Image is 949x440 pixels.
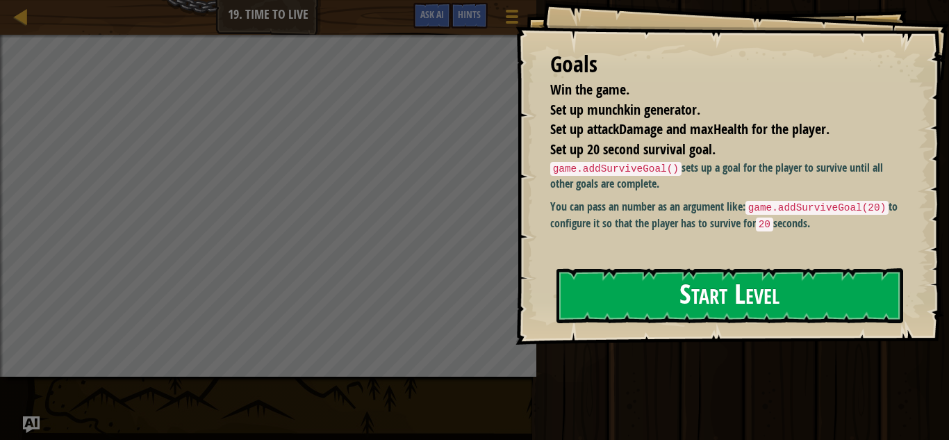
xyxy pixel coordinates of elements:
code: game.addSurviveGoal() [550,162,682,176]
p: You can pass an number as an argument like: to configure it so that the player has to survive for... [550,199,900,231]
span: Set up 20 second survival goal. [550,140,716,158]
span: Hints [458,8,481,21]
li: Set up attackDamage and maxHealth for the player. [533,120,897,140]
button: Show game menu [495,3,529,35]
span: Ask AI [420,8,444,21]
div: Goals [550,49,900,81]
li: Set up 20 second survival goal. [533,140,897,160]
span: Set up attackDamage and maxHealth for the player. [550,120,830,138]
p: sets up a goal for the player to survive until all other goals are complete. [550,160,900,192]
code: 20 [756,218,773,231]
button: Ask AI [23,416,40,433]
code: game.addSurviveGoal(20) [745,201,889,215]
span: Win the game. [550,80,629,99]
button: Start Level [556,268,903,323]
li: Set up munchkin generator. [533,100,897,120]
button: Ask AI [413,3,451,28]
li: Win the game. [533,80,897,100]
span: Set up munchkin generator. [550,100,700,119]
